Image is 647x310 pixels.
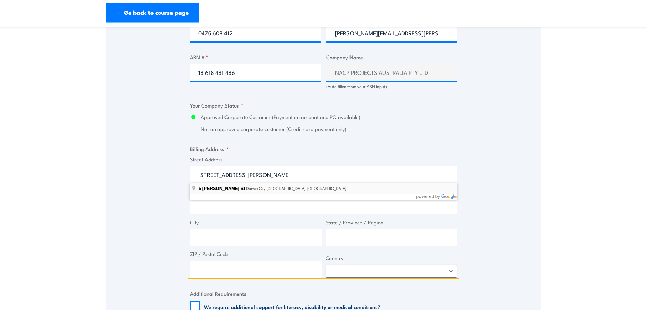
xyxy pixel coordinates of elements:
label: We require additional support for literacy, disability or medical conditions? [204,303,380,310]
label: Country [326,254,457,262]
label: Company Name [326,53,457,61]
label: Approved Corporate Customer (Payment on account and PO available) [201,113,457,121]
legend: Additional Requirements [190,290,246,297]
label: ZIP / Postal Code [190,250,322,258]
input: Enter a location [190,166,457,183]
legend: Your Company Status [190,101,244,109]
div: (Auto filled from your ABN input) [326,83,457,90]
span: Dar [246,186,252,191]
label: State / Province / Region [326,218,457,226]
legend: Billing Address [190,145,229,153]
span: [PERSON_NAME] St [202,186,245,191]
label: City [190,218,322,226]
label: Not an approved corporate customer (Credit card payment only) [201,125,457,133]
span: win City [GEOGRAPHIC_DATA], [GEOGRAPHIC_DATA] [246,186,346,191]
label: Street Address [190,156,457,163]
label: ABN # [190,53,321,61]
span: 5 [199,186,201,191]
a: ← Go back to course page [106,3,199,23]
